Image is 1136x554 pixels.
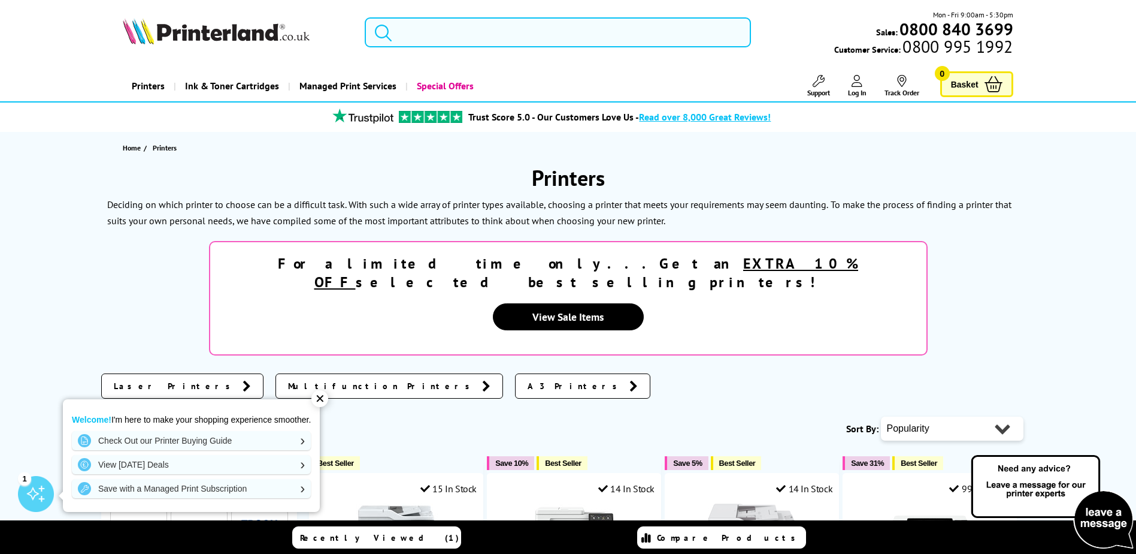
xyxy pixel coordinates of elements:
[843,456,890,470] button: Save 31%
[901,459,937,468] span: Best Seller
[72,431,311,450] a: Check Out our Printer Buying Guide
[300,532,459,543] span: Recently Viewed (1)
[311,390,328,407] div: ✕
[901,41,1013,52] span: 0800 995 1992
[153,143,177,152] span: Printers
[851,459,884,468] span: Save 31%
[101,374,263,399] a: Laser Printers
[420,483,477,495] div: 15 In Stock
[899,18,1013,40] b: 0800 840 3699
[288,71,405,101] a: Managed Print Services
[892,456,943,470] button: Best Seller
[107,198,1011,227] p: To make the process of finding a printer that suits your own personal needs, we have compiled som...
[123,18,310,44] img: Printerland Logo
[493,303,644,330] a: View Sale Items
[951,76,979,92] span: Basket
[719,459,756,468] span: Best Seller
[711,456,762,470] button: Best Seller
[405,71,483,101] a: Special Offers
[468,111,771,123] a: Trust Score 5.0 - Our Customers Love Us -Read over 8,000 Great Reviews!
[181,517,217,532] a: Kyocera
[537,456,587,470] button: Best Seller
[968,453,1136,552] img: Open Live Chat window
[174,71,288,101] a: Ink & Toner Cartridges
[673,459,702,468] span: Save 5%
[598,483,655,495] div: 14 In Stock
[935,66,950,81] span: 0
[898,23,1013,35] a: 0800 840 3699
[278,254,858,291] strong: For a limited time only...Get an selected best selling printers!
[275,374,503,399] a: Multifunction Printers
[528,380,623,392] span: A3 Printers
[288,380,476,392] span: Multifunction Printers
[846,423,878,435] span: Sort By:
[123,18,350,47] a: Printerland Logo
[399,111,462,123] img: trustpilot rating
[949,483,1010,495] div: 99+ In Stock
[657,532,802,543] span: Compare Products
[545,459,581,468] span: Best Seller
[848,88,867,97] span: Log In
[309,456,360,470] button: Best Seller
[933,9,1013,20] span: Mon - Fri 9:00am - 5:30pm
[495,459,528,468] span: Save 10%
[807,88,830,97] span: Support
[123,71,174,101] a: Printers
[884,75,919,97] a: Track Order
[120,517,156,532] a: Xerox
[314,254,859,291] u: EXTRA 10% OFF
[639,111,771,123] span: Read over 8,000 Great Reviews!
[107,198,828,210] p: Deciding on which printer to choose can be a difficult task. With such a wide array of printer ty...
[123,141,144,154] a: Home
[776,483,832,495] div: 14 In Stock
[834,41,1013,55] span: Customer Service:
[72,479,311,498] a: Save with a Managed Print Subscription
[848,75,867,97] a: Log In
[807,75,830,97] a: Support
[292,526,461,549] a: Recently Viewed (1)
[241,517,277,532] a: Epson
[317,459,354,468] span: Best Seller
[940,71,1013,97] a: Basket 0
[72,455,311,474] a: View [DATE] Deals
[114,380,237,392] span: Laser Printers
[637,526,806,549] a: Compare Products
[665,456,708,470] button: Save 5%
[101,164,1035,192] h1: Printers
[487,456,534,470] button: Save 10%
[18,472,31,485] div: 1
[515,374,650,399] a: A3 Printers
[185,71,279,101] span: Ink & Toner Cartridges
[72,414,311,425] p: I'm here to make your shopping experience smoother.
[327,109,399,124] img: trustpilot rating
[181,520,217,529] img: Kyocera
[72,415,111,424] strong: Welcome!
[876,26,898,38] span: Sales:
